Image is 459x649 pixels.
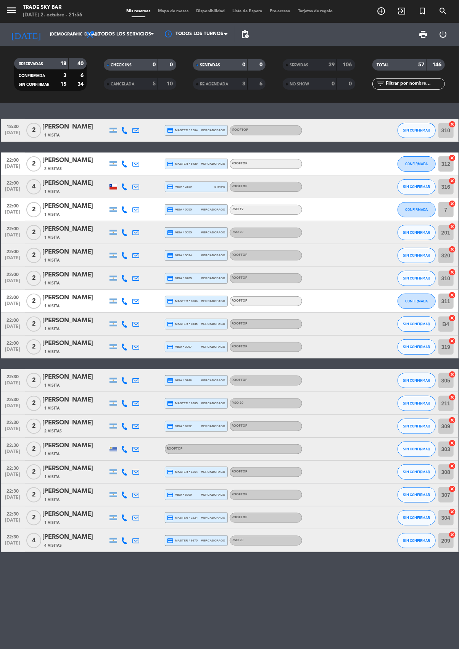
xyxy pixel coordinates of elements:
strong: 3 [242,81,245,87]
i: cancel [449,154,456,162]
span: CONFIRMADA [405,299,428,303]
span: master * 1364 [167,469,198,476]
i: power_settings_new [439,30,448,39]
i: [DATE] [6,26,46,43]
div: [PERSON_NAME] [43,418,108,428]
span: 22:00 [3,292,23,301]
span: 2 [26,225,41,240]
button: SIN CONFIRMAR [398,225,436,240]
strong: 5 [153,81,156,87]
i: cancel [449,462,456,470]
i: credit_card [167,321,174,328]
span: mercadopago [201,515,225,520]
div: [PERSON_NAME] [43,372,108,382]
span: 2 [26,339,41,355]
i: credit_card [167,492,174,498]
button: SIN CONFIRMAR [398,316,436,332]
span: mercadopago [201,401,225,406]
button: SIN CONFIRMAR [398,123,436,138]
span: [DATE] [3,495,23,504]
span: mercadopago [201,276,225,281]
strong: 57 [418,62,424,67]
button: SIN CONFIRMAR [398,442,436,457]
i: cancel [449,531,456,538]
span: Pre-acceso [266,9,294,13]
span: SIN CONFIRMAR [403,345,430,349]
span: [DATE] [3,324,23,333]
span: master * 9675 [167,537,198,544]
span: [DATE] [3,518,23,527]
span: visa * 5555 [167,229,192,236]
span: [DATE] [3,541,23,549]
span: mercadopago [201,299,225,304]
span: 18:30 [3,122,23,130]
button: CONFIRMADA [398,156,436,172]
span: 22:00 [3,270,23,278]
div: [PERSON_NAME] [43,122,108,132]
span: mercadopago [201,207,225,212]
i: credit_card [167,206,174,213]
span: [DATE] [3,233,23,241]
i: credit_card [167,377,174,384]
span: 4 Visitas [45,543,62,549]
span: CANCELADA [111,82,134,86]
span: SIN CONFIRMAR [403,447,430,451]
span: 22:00 [3,224,23,233]
i: cancel [449,439,456,447]
strong: 0 [153,62,156,67]
i: cancel [449,177,456,185]
button: SIN CONFIRMAR [398,179,436,194]
span: ROOFTOP [232,516,248,519]
span: ROOFTOP [232,299,248,302]
strong: 40 [77,61,85,66]
span: CONFIRMADA [405,207,428,212]
span: Mapa de mesas [154,9,192,13]
span: mercadopago [201,161,225,166]
span: CHECK INS [111,63,132,67]
span: print [419,30,428,39]
strong: 6 [81,73,85,78]
span: ROOFTOP [232,185,248,188]
div: LOG OUT [433,23,453,46]
div: [PERSON_NAME] [43,201,108,211]
button: SIN CONFIRMAR [398,271,436,286]
span: SIN CONFIRMAR [403,516,430,520]
button: menu [6,5,17,19]
span: Disponibilidad [192,9,229,13]
button: SIN CONFIRMAR [398,248,436,263]
button: SIN CONFIRMAR [398,464,436,480]
div: [PERSON_NAME] [43,339,108,349]
div: [PERSON_NAME] [43,464,108,474]
span: 2 [26,294,41,309]
span: master * 1584 [167,127,198,134]
span: RE AGENDADA [200,82,228,86]
strong: 3 [63,73,66,78]
span: 22:30 [3,372,23,381]
span: 1 Visita [45,189,60,195]
span: SIN CONFIRMAR [19,83,49,87]
span: 1 Visita [45,497,60,503]
span: 1 Visita [45,212,60,218]
span: ROOFTOP [232,470,248,473]
span: mercadopago [201,378,225,383]
div: [PERSON_NAME] [43,487,108,496]
span: ROOFTOP [232,424,248,427]
strong: 0 [242,62,245,67]
strong: 10 [167,81,174,87]
i: cancel [449,314,456,322]
span: mercadopago [201,538,225,543]
span: [DATE] [3,164,23,173]
div: [PERSON_NAME] [43,270,108,280]
span: 1 Visita [45,520,60,526]
span: 1 Visita [45,474,60,480]
span: PISO 20 [232,231,244,234]
div: [PERSON_NAME] [43,316,108,326]
i: credit_card [167,275,174,282]
i: cancel [449,120,456,128]
span: NO SHOW [290,82,309,86]
i: search [438,6,448,16]
span: 22:30 [3,532,23,541]
span: 2 [26,396,41,411]
span: 2 [26,271,41,286]
span: mercadopago [201,230,225,235]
